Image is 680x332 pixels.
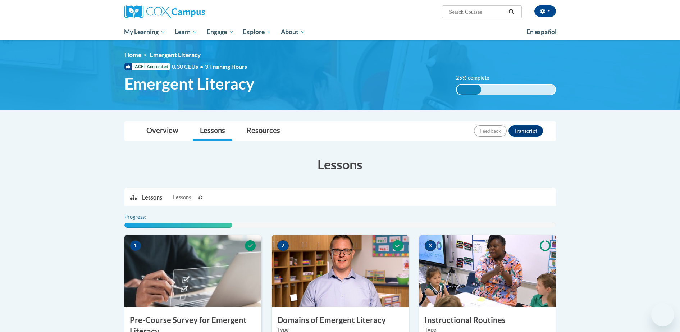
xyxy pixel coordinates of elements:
h3: Instructional Routines [419,315,556,326]
span: Emergent Literacy [124,74,254,93]
a: Overview [139,122,186,141]
span: 0.30 CEUs [172,63,205,71]
img: Course Image [124,235,261,307]
p: Lessons [142,194,162,201]
a: Resources [239,122,287,141]
span: 1 [130,240,141,251]
span: Explore [243,28,271,36]
span: Learn [175,28,197,36]
span: 3 [425,240,436,251]
h3: Lessons [124,155,556,173]
a: About [276,24,310,40]
button: Feedback [474,125,507,137]
button: Search [506,8,517,16]
a: Learn [170,24,202,40]
span: 3 Training Hours [205,63,247,70]
a: Engage [202,24,238,40]
span: About [281,28,305,36]
a: Home [124,51,141,59]
a: My Learning [120,24,170,40]
button: Account Settings [534,5,556,17]
span: IACET Accredited [124,63,170,70]
input: Search Courses [448,8,506,16]
span: En español [526,28,557,36]
h3: Domains of Emergent Literacy [272,315,409,326]
a: Lessons [193,122,232,141]
img: Course Image [419,235,556,307]
label: Progress: [124,213,166,221]
span: Lessons [173,194,191,201]
span: • [200,63,203,70]
iframe: Button to launch messaging window [651,303,674,326]
a: Explore [238,24,276,40]
span: Engage [207,28,234,36]
label: 25% complete [456,74,497,82]
a: Cox Campus [124,5,261,18]
div: Main menu [114,24,567,40]
button: Transcript [508,125,543,137]
img: Cox Campus [124,5,205,18]
a: En español [522,24,561,40]
span: My Learning [124,28,165,36]
div: 25% complete [457,85,481,95]
img: Course Image [272,235,409,307]
span: Emergent Literacy [150,51,201,59]
span: 2 [277,240,289,251]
